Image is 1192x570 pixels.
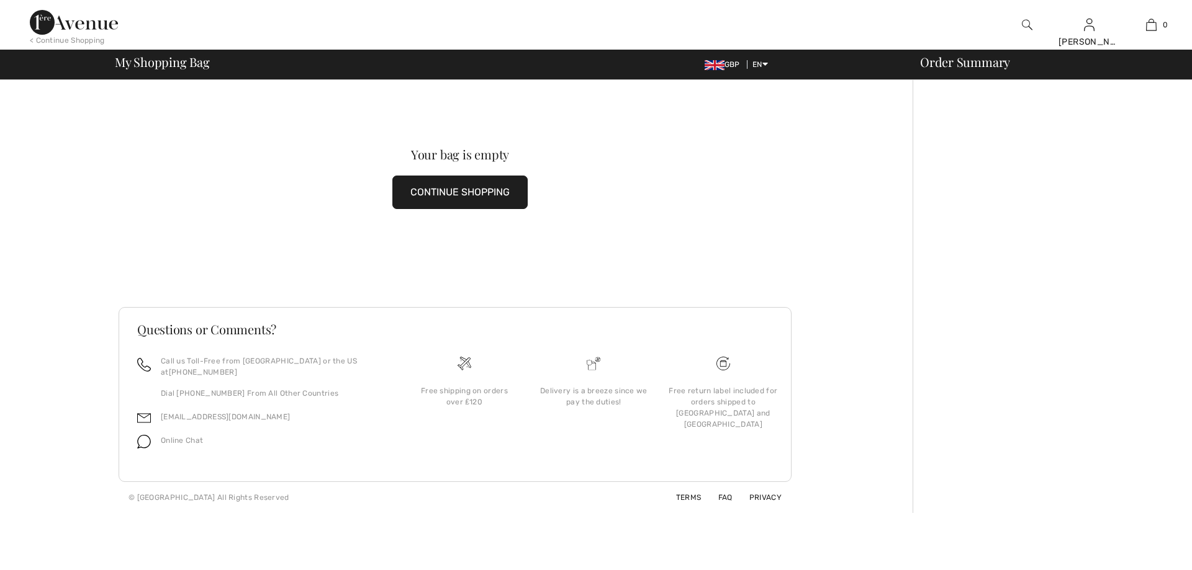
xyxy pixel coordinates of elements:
p: Call us Toll-Free from [GEOGRAPHIC_DATA] or the US at [161,355,385,378]
span: GBP [705,60,745,69]
a: Privacy [734,493,782,502]
span: 0 [1163,19,1168,30]
div: < Continue Shopping [30,35,105,46]
img: email [137,411,151,425]
a: Terms [661,493,702,502]
span: My Shopping Bag [115,56,210,68]
a: [EMAIL_ADDRESS][DOMAIN_NAME] [161,412,290,421]
a: FAQ [703,493,733,502]
button: CONTINUE SHOPPING [392,176,528,209]
h3: Questions or Comments? [137,323,773,336]
img: chat [137,435,151,448]
div: Your bag is empty [153,148,767,161]
span: Online Chat [161,436,203,445]
div: Free shipping on orders over ₤120 [410,385,519,407]
img: UK Pound [705,60,725,70]
img: My Info [1084,17,1095,32]
img: 1ère Avenue [30,10,118,35]
img: Free shipping on orders over &#8356;120 [716,357,730,370]
div: [PERSON_NAME] [1059,35,1119,48]
a: Sign In [1084,19,1095,30]
a: 0 [1121,17,1181,32]
div: © [GEOGRAPHIC_DATA] All Rights Reserved [129,492,289,503]
img: call [137,358,151,372]
div: Order Summary [905,56,1185,68]
img: My Bag [1146,17,1157,32]
div: Delivery is a breeze since we pay the duties! [539,385,648,407]
img: Free shipping on orders over &#8356;120 [458,357,471,370]
p: Dial [PHONE_NUMBER] From All Other Countries [161,388,385,399]
img: search the website [1022,17,1032,32]
div: Free return label included for orders shipped to [GEOGRAPHIC_DATA] and [GEOGRAPHIC_DATA] [669,385,778,430]
span: EN [752,60,768,69]
a: [PHONE_NUMBER] [169,368,237,376]
img: Delivery is a breeze since we pay the duties! [587,357,600,370]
